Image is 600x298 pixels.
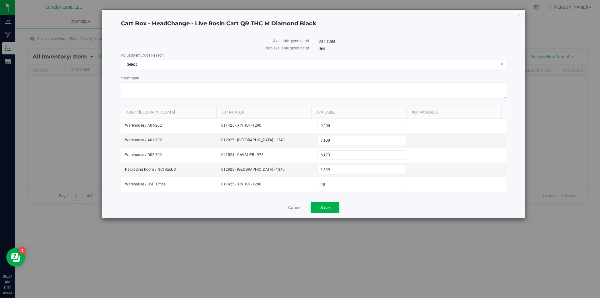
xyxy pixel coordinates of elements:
a: Lot Number [222,110,309,115]
span: 24112 [318,39,336,44]
span: Warehouse / SMT Office [125,181,165,187]
input: 7,100 [318,136,406,145]
a: Area / [GEOGRAPHIC_DATA] [126,110,214,115]
span: Packaging Room / NCI Rack 3 [125,167,176,173]
span: 012925 - [GEOGRAPHIC_DATA] - 1340 [221,137,310,143]
button: Save [311,202,339,213]
span: on hand [295,39,309,43]
label: Non-available qty [121,45,309,51]
label: Adjustment Code Reason [121,53,506,58]
input: 40 [318,180,406,189]
span: 011425 - XINHUI - 1290 [221,181,310,187]
span: select [498,60,506,69]
a: Not Available [411,110,499,115]
span: ea [321,46,326,51]
h4: Cart Box - HeadChange - Live Rosin Cart QR THC M Diamond Black [121,20,506,28]
input: 6,173 [318,151,406,159]
span: 0 [318,46,326,51]
input: 1,399 [318,165,406,174]
span: 041524 - CAVALIER - 975 [221,152,310,158]
span: 012925 - [GEOGRAPHIC_DATA] - 1340 [221,167,310,173]
a: Available [316,110,404,115]
span: Warehouse / A01-202 [125,123,162,129]
input: 9,400 [318,121,406,130]
a: Cancel [288,205,301,211]
span: Warehouse / A01-202 [125,137,162,143]
label: Comment [121,75,506,81]
span: Save [320,205,330,210]
label: Available qty [121,38,309,44]
iframe: Resource center [6,248,25,267]
span: ea [331,39,336,44]
span: Warehouse / D02-302 [125,152,162,158]
iframe: Resource center unread badge [18,247,26,255]
span: on hand [295,46,309,50]
span: Select [121,60,498,69]
span: 011425 - XINHUI - 1290 [221,123,310,129]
